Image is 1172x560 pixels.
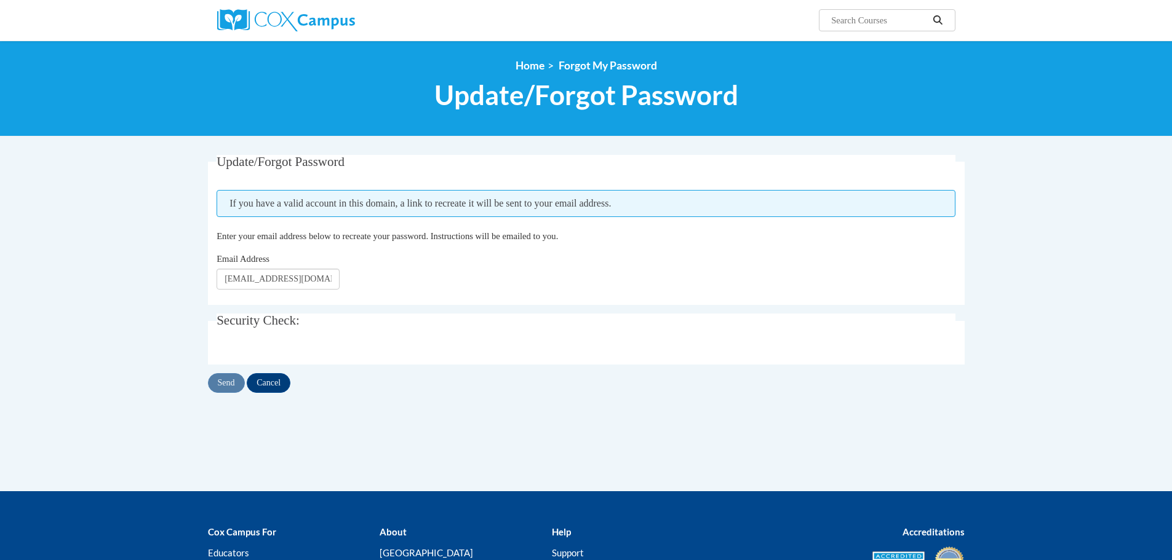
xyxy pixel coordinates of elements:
span: Enter your email address below to recreate your password. Instructions will be emailed to you. [217,231,558,241]
b: Accreditations [903,526,965,537]
b: Help [552,526,571,537]
a: Home [516,59,544,72]
span: If you have a valid account in this domain, a link to recreate it will be sent to your email addr... [217,190,955,217]
b: Cox Campus For [208,526,276,537]
span: Update/Forgot Password [217,154,345,169]
span: Email Address [217,254,269,264]
img: Cox Campus [217,9,355,31]
span: Forgot My Password [559,59,657,72]
a: Support [552,547,584,558]
input: Search Courses [830,13,928,28]
b: About [380,526,407,537]
a: [GEOGRAPHIC_DATA] [380,547,473,558]
span: Update/Forgot Password [434,79,738,111]
input: Email [217,269,340,290]
a: Cox Campus [217,9,451,31]
a: Educators [208,547,249,558]
input: Cancel [247,373,290,393]
span: Security Check: [217,313,300,328]
button: Search [928,13,947,28]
